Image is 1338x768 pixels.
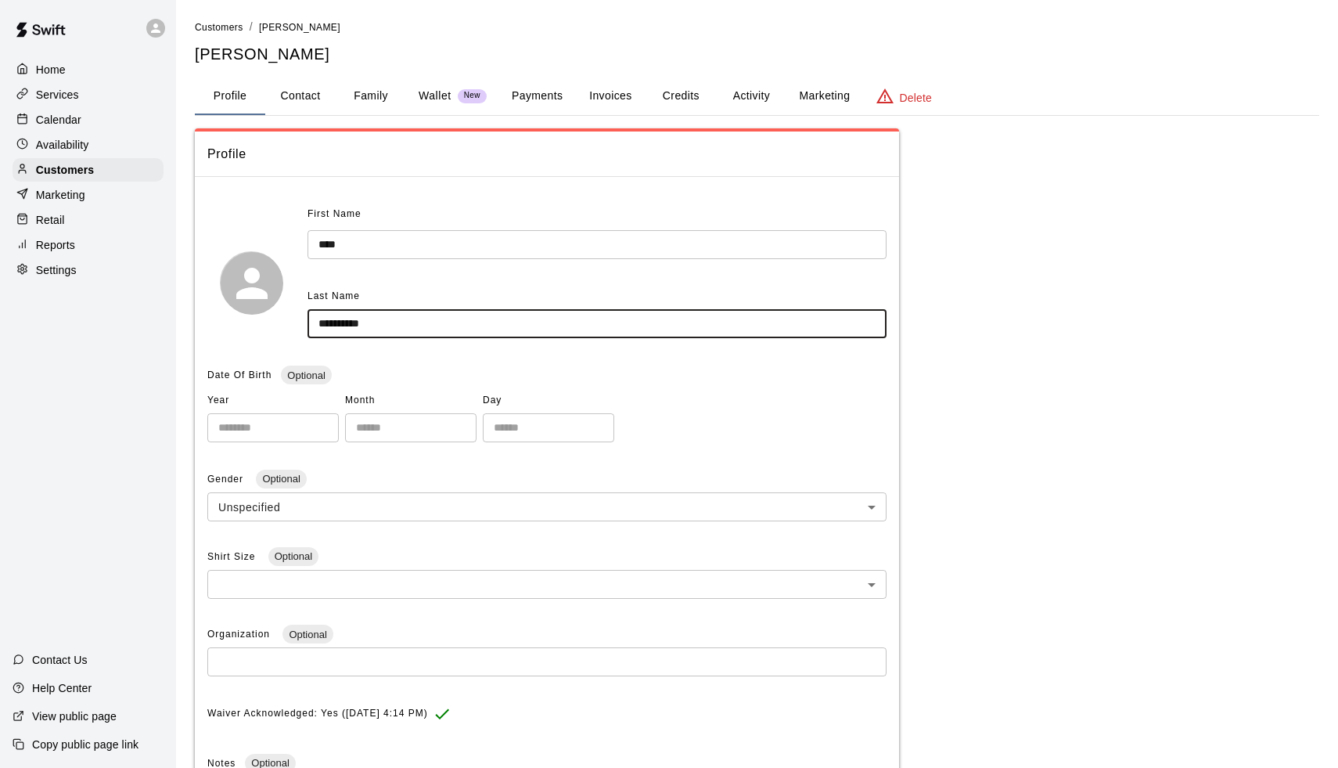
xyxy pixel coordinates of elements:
button: Credits [646,78,716,115]
a: Customers [13,158,164,182]
a: Retail [13,208,164,232]
p: Home [36,62,66,78]
span: Gender [207,474,246,485]
a: Customers [195,20,243,33]
span: [PERSON_NAME] [259,22,340,33]
span: Last Name [308,290,360,301]
div: basic tabs example [195,78,1319,115]
p: Marketing [36,187,85,203]
li: / [250,19,253,35]
span: Customers [195,22,243,33]
p: View public page [32,709,117,724]
span: Date Of Birth [207,370,272,380]
a: Availability [13,133,164,157]
p: Services [36,87,79,103]
p: Customers [36,162,94,178]
a: Services [13,83,164,106]
button: Payments [499,78,575,115]
button: Profile [195,78,265,115]
button: Activity [716,78,786,115]
span: Optional [281,370,331,381]
span: Year [207,388,339,413]
span: New [458,91,487,101]
h5: [PERSON_NAME] [195,44,1319,65]
span: Waiver Acknowledged: Yes ([DATE] 4:14 PM) [207,701,428,727]
a: Settings [13,258,164,282]
div: Unspecified [207,492,887,521]
p: Retail [36,212,65,228]
span: Optional [256,473,306,485]
span: Profile [207,144,887,164]
p: Settings [36,262,77,278]
nav: breadcrumb [195,19,1319,36]
p: Delete [900,90,932,106]
p: Wallet [419,88,451,104]
p: Help Center [32,680,92,696]
a: Home [13,58,164,81]
button: Invoices [575,78,646,115]
button: Family [336,78,406,115]
p: Contact Us [32,652,88,668]
p: Calendar [36,112,81,128]
button: Marketing [786,78,862,115]
span: Optional [268,550,318,562]
p: Reports [36,237,75,253]
p: Availability [36,137,89,153]
a: Marketing [13,183,164,207]
a: Reports [13,233,164,257]
span: Month [345,388,477,413]
a: Calendar [13,108,164,132]
span: Organization [207,629,273,640]
span: Optional [282,629,333,640]
p: Copy public page link [32,737,138,752]
span: First Name [308,202,361,227]
span: Shirt Size [207,551,259,562]
button: Contact [265,78,336,115]
span: Day [483,388,614,413]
